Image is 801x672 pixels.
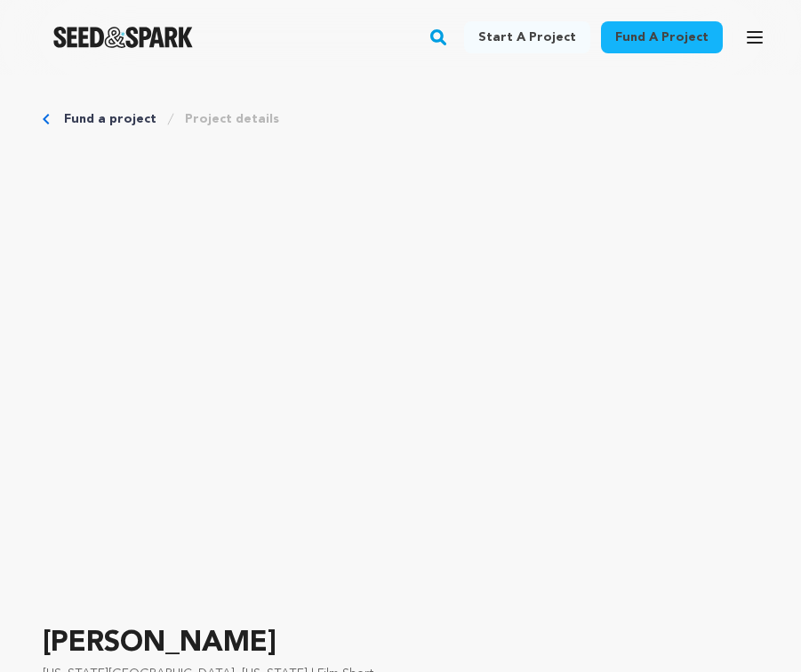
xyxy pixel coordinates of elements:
[601,21,723,53] a: Fund a project
[64,110,156,128] a: Fund a project
[43,110,758,128] div: Breadcrumb
[464,21,590,53] a: Start a project
[53,27,193,48] a: Seed&Spark Homepage
[53,27,193,48] img: Seed&Spark Logo Dark Mode
[43,622,758,665] p: [PERSON_NAME]
[185,110,279,128] a: Project details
